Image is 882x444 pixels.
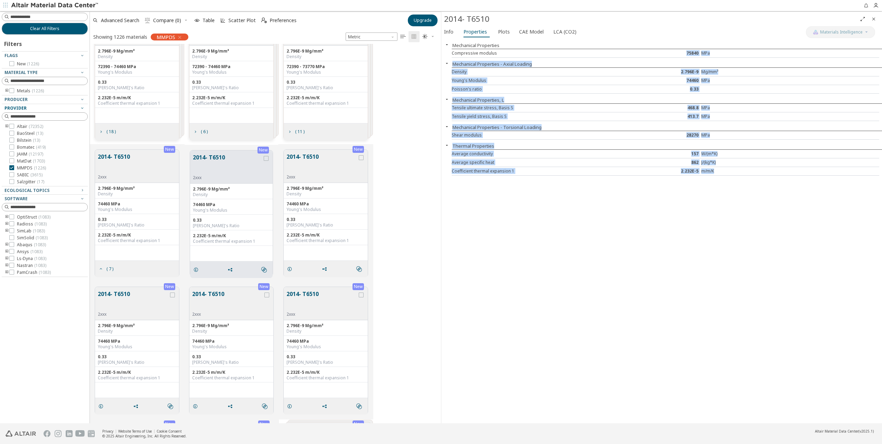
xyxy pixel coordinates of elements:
[98,370,176,375] div: 2.232E-5 m/m/K
[193,233,270,239] div: 2.232E-5 m/m/K
[353,262,368,276] button: Similar search
[287,222,365,228] div: [PERSON_NAME]'s Ratio
[4,242,9,248] i: toogle group
[4,88,9,94] i: toogle group
[17,249,43,255] span: Ansys
[2,68,88,77] button: Material Type
[287,323,365,329] div: 2.796E-9 Mg/mm³
[6,431,36,437] img: Altair Engineering
[192,354,271,360] div: 0.33
[287,207,365,212] div: Young's Modulus
[98,312,169,317] div: 2xxx
[192,70,271,75] div: Young's Modulus
[224,399,239,413] button: Share
[287,354,365,360] div: 0.33
[17,151,43,157] span: JAHM
[145,18,150,23] i: 
[95,125,119,139] button: ( 18 )
[287,48,365,54] div: 2.796E-9 Mg/mm³
[17,242,46,248] span: Abaqus
[287,64,365,70] div: 72390 - 73770 MPa
[287,360,365,365] div: [PERSON_NAME]'s Ratio
[98,80,176,85] div: 0.33
[193,192,270,197] div: Density
[2,195,88,203] button: Software
[192,323,271,329] div: 2.796E-9 Mg/mm³
[192,370,271,375] div: 2.232E-5 m/m/K
[284,125,308,139] button: ( 11 )
[192,290,263,312] button: 2014- T6510
[2,186,88,195] button: Ecological Topics
[17,145,46,150] span: Bomatec
[630,105,701,111] div: 468.8
[806,26,875,38] button: AI CopilotMaterials Intelligence
[287,232,365,238] div: 2.232E-5 m/m/K
[193,207,270,213] div: Young's Modulus
[193,186,270,192] div: 2.796E-9 Mg/mm³
[98,339,176,344] div: 74460 MPa
[98,54,176,59] div: Density
[17,88,44,94] span: Metals
[258,420,270,427] div: New
[409,31,420,42] button: Tile View
[164,146,175,153] div: New
[414,18,432,23] span: Upgrade
[98,85,176,91] div: [PERSON_NAME]'s Ratio
[287,174,357,180] div: 2xxx
[346,33,397,41] span: Metric
[452,168,630,174] div: Coefficient thermal expansion 1
[408,15,438,26] button: Upgrade
[287,101,365,106] div: Coefficient thermal expansion 1
[98,101,176,106] div: Coefficient thermal expansion 1
[130,399,144,413] button: Share
[420,31,438,42] button: Theme
[630,78,701,83] div: 74460
[17,270,51,275] span: PamCrash
[701,50,772,56] div: MPa
[106,130,116,134] span: ( 18 )
[189,399,204,413] button: Details
[2,23,88,35] button: Clear All Filters
[17,214,50,220] span: OptiStruct
[441,142,452,148] button: Close
[157,34,175,40] span: MMPDS
[287,80,365,85] div: 0.33
[192,80,271,85] div: 0.33
[4,70,38,75] span: Material Type
[193,202,270,207] div: 74460 MPa
[259,399,273,413] button: Similar search
[452,78,630,83] div: Young's Modulus
[287,339,365,344] div: 74460 MPa
[192,375,271,381] div: Coefficient thermal expansion 1
[17,158,45,164] span: MatDat
[701,78,772,83] div: MPa
[284,262,298,276] button: Details
[98,238,176,243] div: Coefficient thermal expansion 1
[411,34,417,39] i: 
[36,130,43,136] span: ( 13 )
[4,187,49,193] span: Ecological Topics
[400,34,406,39] i: 
[34,165,46,171] span: ( 1226 )
[17,165,46,171] span: MMPDS
[452,86,630,92] div: Poisson's ratio
[98,217,176,222] div: 0.33
[319,262,333,276] button: Share
[346,33,397,41] div: Unit System
[498,26,510,37] span: Plots
[356,404,362,409] i: 
[224,263,239,277] button: Share
[287,217,365,222] div: 0.33
[192,101,271,106] div: Coefficient thermal expansion 1
[4,96,28,102] span: Producer
[98,152,130,174] button: 2014- T6510
[2,104,88,112] button: Provider
[98,329,176,334] div: Density
[101,18,139,23] span: Advanced Search
[287,375,365,381] div: Coefficient thermal expansion 1
[17,228,45,234] span: SimLab
[165,399,179,413] button: Similar search
[630,132,701,138] div: 28270
[258,263,273,277] button: Similar search
[32,88,44,94] span: ( 1226 )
